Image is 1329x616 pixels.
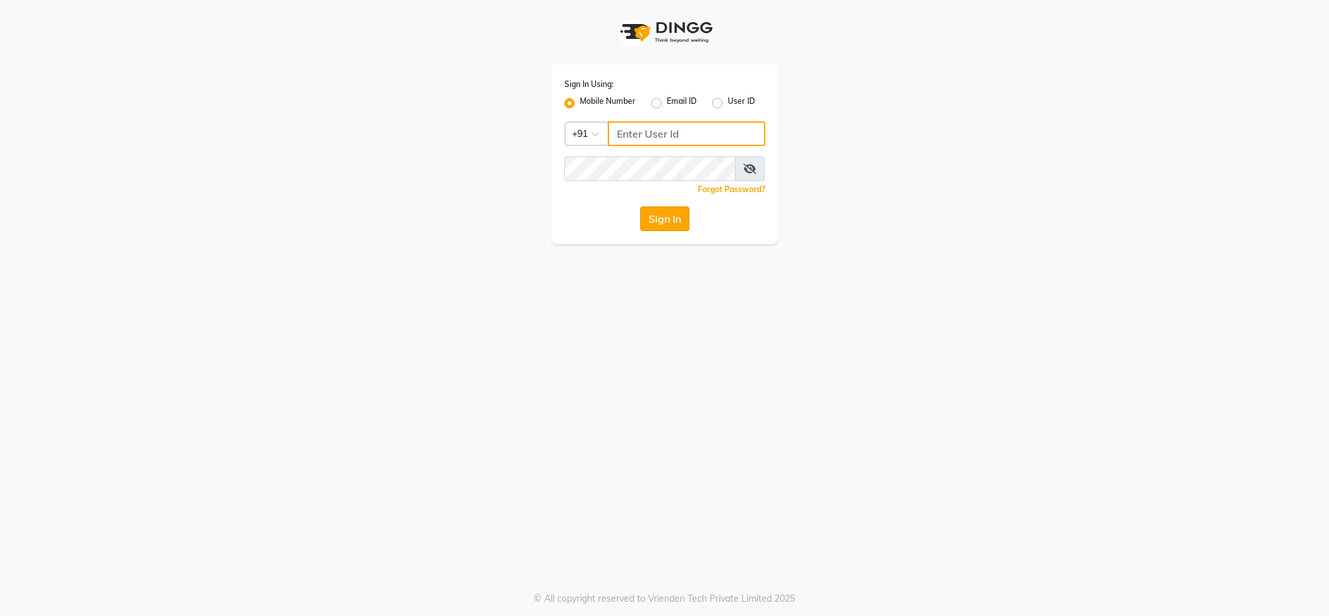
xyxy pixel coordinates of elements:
a: Forgot Password? [698,184,765,194]
button: Sign In [640,206,689,231]
label: Email ID [667,95,697,111]
input: Username [608,121,765,146]
label: Sign In Using: [564,79,614,90]
label: Mobile Number [580,95,636,111]
img: logo1.svg [613,13,717,51]
label: User ID [728,95,755,111]
input: Username [564,156,736,181]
